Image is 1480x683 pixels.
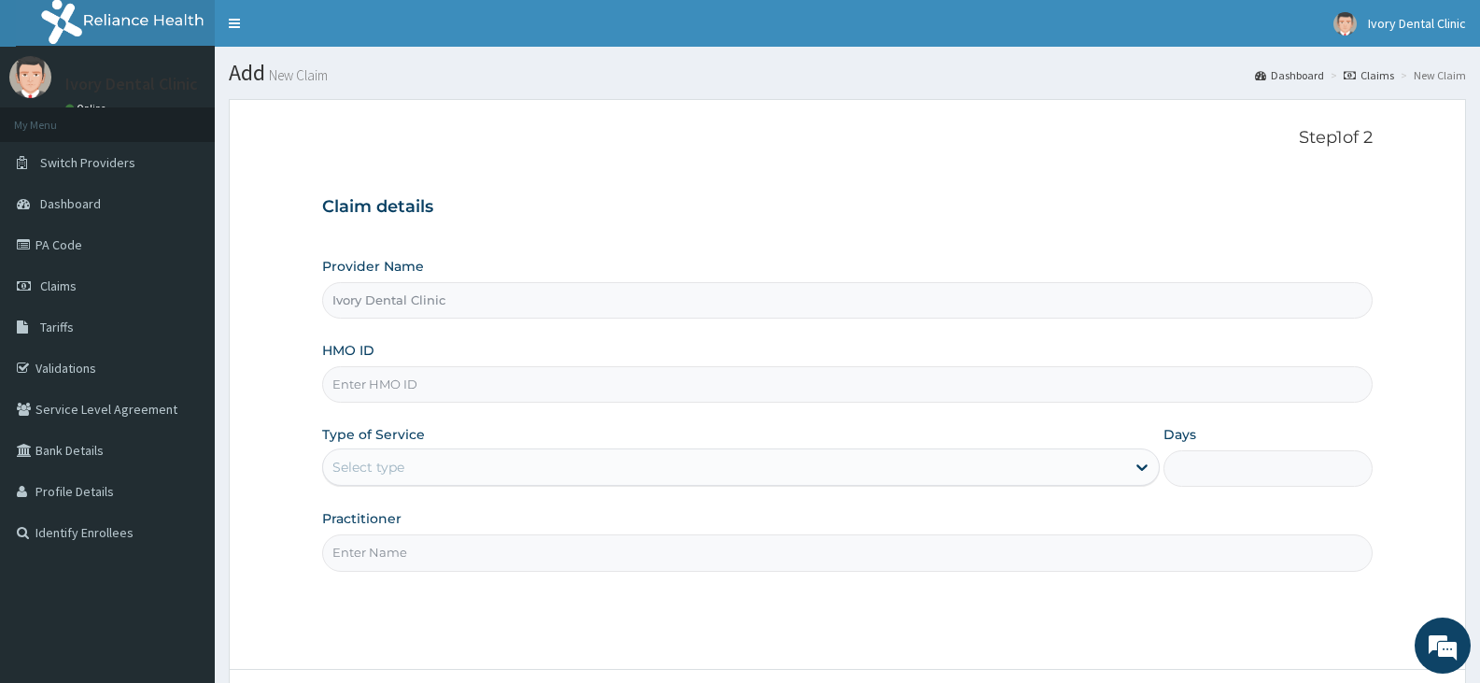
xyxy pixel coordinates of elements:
[322,128,1373,149] p: Step 1 of 2
[40,277,77,294] span: Claims
[1344,67,1394,83] a: Claims
[265,68,328,82] small: New Claim
[322,341,374,360] label: HMO ID
[40,195,101,212] span: Dashboard
[322,366,1373,403] input: Enter HMO ID
[1333,12,1357,36] img: User Image
[40,319,74,335] span: Tariffs
[1163,425,1196,444] label: Days
[1396,67,1466,83] li: New Claim
[322,534,1373,571] input: Enter Name
[322,509,402,528] label: Practitioner
[65,76,198,92] p: Ivory Dental Clinic
[1368,15,1466,32] span: Ivory Dental Clinic
[65,102,110,115] a: Online
[332,458,404,477] div: Select type
[1255,67,1324,83] a: Dashboard
[322,425,425,444] label: Type of Service
[9,56,51,98] img: User Image
[229,61,1466,85] h1: Add
[40,154,135,171] span: Switch Providers
[322,197,1373,218] h3: Claim details
[322,257,424,276] label: Provider Name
